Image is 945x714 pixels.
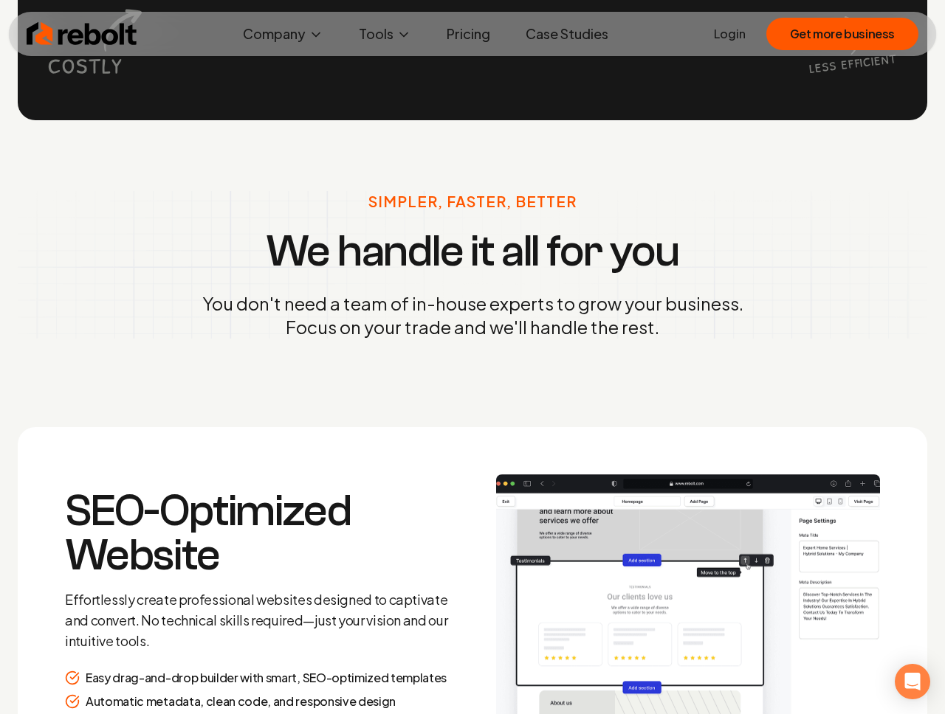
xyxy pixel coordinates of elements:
button: Company [231,19,335,49]
a: Case Studies [514,19,620,49]
a: Pricing [435,19,502,49]
button: Get more business [766,18,918,50]
div: Open Intercom Messenger [895,664,930,699]
p: Easy drag-and-drop builder with smart, SEO-optimized templates [86,669,447,687]
img: Rebolt Logo [27,19,137,49]
p: Effortlessly create professional websites designed to captivate and convert. No technical skills ... [65,589,449,651]
h3: SEO-Optimized Website [65,489,449,578]
p: You don't need a team of in-house experts to grow your business. Focus on your trade and we'll ha... [202,291,743,339]
button: Tools [347,19,423,49]
p: Simpler, Faster, Better [368,191,577,212]
h3: We handle it all for you [266,229,678,274]
p: Automatic metadata, clean code, and responsive design [86,693,396,710]
a: Login [714,25,746,43]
